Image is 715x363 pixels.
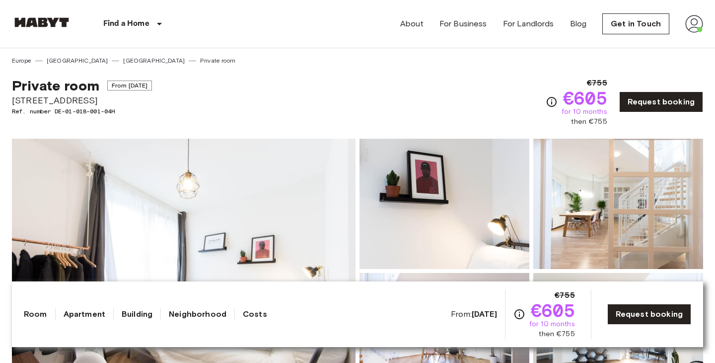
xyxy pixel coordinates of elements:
[503,18,554,30] a: For Landlords
[64,308,105,320] a: Apartment
[587,77,607,89] span: €755
[12,56,31,65] a: Europe
[570,18,587,30] a: Blog
[12,77,99,94] span: Private room
[451,309,497,320] span: From:
[47,56,108,65] a: [GEOGRAPHIC_DATA]
[103,18,149,30] p: Find a Home
[546,96,558,108] svg: Check cost overview for full price breakdown. Please note that discounts apply to new joiners onl...
[602,13,669,34] a: Get in Touch
[122,308,152,320] a: Building
[169,308,226,320] a: Neighborhood
[123,56,185,65] a: [GEOGRAPHIC_DATA]
[607,304,691,325] a: Request booking
[571,117,607,127] span: then €755
[533,139,703,269] img: Picture of unit DE-01-018-001-04H
[12,107,152,116] span: Ref. number DE-01-018-001-04H
[12,17,71,27] img: Habyt
[555,289,575,301] span: €755
[562,107,607,117] span: for 10 months
[529,319,575,329] span: for 10 months
[200,56,235,65] a: Private room
[563,89,607,107] span: €605
[619,91,703,112] a: Request booking
[513,308,525,320] svg: Check cost overview for full price breakdown. Please note that discounts apply to new joiners onl...
[685,15,703,33] img: avatar
[472,309,497,319] b: [DATE]
[539,329,574,339] span: then €755
[24,308,47,320] a: Room
[531,301,575,319] span: €605
[107,81,152,91] span: From [DATE]
[439,18,487,30] a: For Business
[400,18,424,30] a: About
[12,94,152,107] span: [STREET_ADDRESS]
[359,139,529,269] img: Picture of unit DE-01-018-001-04H
[243,308,267,320] a: Costs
